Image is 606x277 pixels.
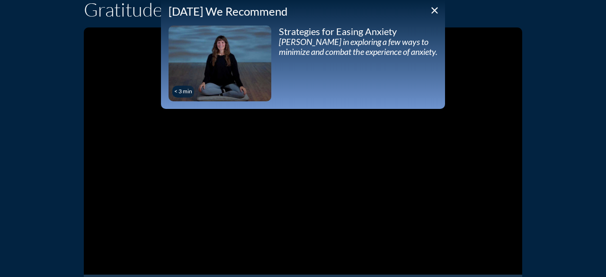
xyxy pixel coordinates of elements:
div: [PERSON_NAME] in exploring a few ways to minimize and combat the experience of anxiety. [279,37,437,57]
div: < 3 min [174,88,192,95]
div: [DATE] We Recommend [169,5,437,18]
i: close [429,5,440,16]
div: Strategies for Easing Anxiety [279,26,437,37]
